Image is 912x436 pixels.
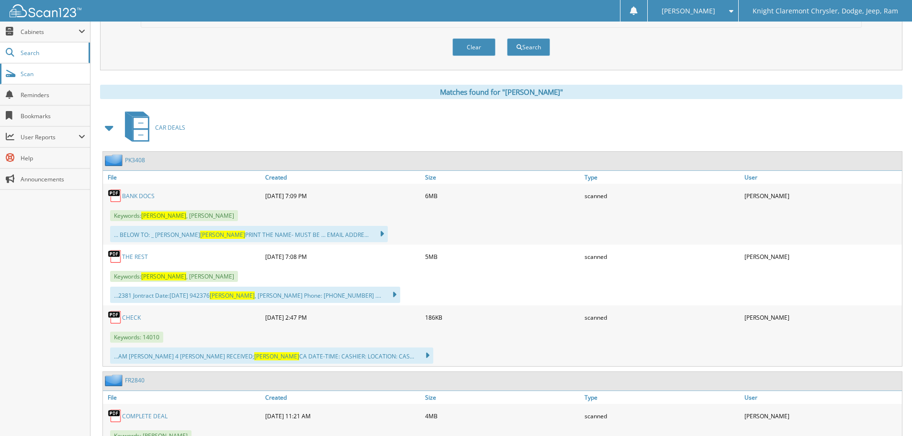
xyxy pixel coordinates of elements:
a: FR2840 [125,376,145,384]
div: [PERSON_NAME] [742,247,902,266]
a: File [103,391,263,404]
a: CAR DEALS [119,109,185,146]
a: Size [423,171,583,184]
img: PDF.png [108,409,122,423]
div: [PERSON_NAME] [742,186,902,205]
div: ...2381 Jontract Date:[DATE] 942376 , [PERSON_NAME] Phone: [PHONE_NUMBER] .... [110,287,400,303]
a: Created [263,171,423,184]
a: File [103,171,263,184]
a: CHECK [122,313,141,322]
button: Search [507,38,550,56]
div: ...AM [PERSON_NAME] 4 [PERSON_NAME] RECEIVED; CA DATE-TIME: CASHIER: LOCATION: CAS... [110,347,433,364]
iframe: Chat Widget [864,390,912,436]
a: User [742,171,902,184]
a: PK3408 [125,156,145,164]
span: [PERSON_NAME] [662,8,715,14]
a: BANK DOCS [122,192,155,200]
div: 186KB [423,308,583,327]
div: scanned [582,186,742,205]
img: PDF.png [108,189,122,203]
a: Size [423,391,583,404]
img: folder2.png [105,374,125,386]
div: 4MB [423,406,583,425]
div: 6MB [423,186,583,205]
a: THE REST [122,253,148,261]
span: [PERSON_NAME] [254,352,299,360]
a: Type [582,391,742,404]
span: Knight Claremont Chrysler, Dodge, Jeep, Ram [753,8,898,14]
span: Search [21,49,84,57]
div: [PERSON_NAME] [742,406,902,425]
div: [DATE] 7:09 PM [263,186,423,205]
div: ... BELOW TO: _ [PERSON_NAME] PRINT THE NAME- MUST BE ... EMAIL ADDRE... [110,226,388,242]
div: [PERSON_NAME] [742,308,902,327]
span: Help [21,154,85,162]
img: folder2.png [105,154,125,166]
div: [DATE] 7:08 PM [263,247,423,266]
div: Matches found for "[PERSON_NAME]" [100,85,902,99]
span: Announcements [21,175,85,183]
span: Cabinets [21,28,79,36]
span: Bookmarks [21,112,85,120]
div: scanned [582,308,742,327]
span: [PERSON_NAME] [210,291,255,300]
span: [PERSON_NAME] [200,231,245,239]
a: COMPLETE DEAL [122,412,168,420]
button: Clear [452,38,495,56]
span: Reminders [21,91,85,99]
div: scanned [582,406,742,425]
a: Type [582,171,742,184]
div: [DATE] 2:47 PM [263,308,423,327]
div: 5MB [423,247,583,266]
span: User Reports [21,133,79,141]
span: CAR DEALS [155,123,185,132]
a: Created [263,391,423,404]
span: [PERSON_NAME] [141,272,186,280]
img: PDF.png [108,310,122,324]
img: PDF.png [108,249,122,264]
span: Keywords: , [PERSON_NAME] [110,271,238,282]
span: Keywords: 14010 [110,332,163,343]
span: Scan [21,70,85,78]
div: scanned [582,247,742,266]
div: [DATE] 11:21 AM [263,406,423,425]
span: [PERSON_NAME] [141,212,186,220]
span: Keywords: , [PERSON_NAME] [110,210,238,221]
img: scan123-logo-white.svg [10,4,81,17]
a: User [742,391,902,404]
